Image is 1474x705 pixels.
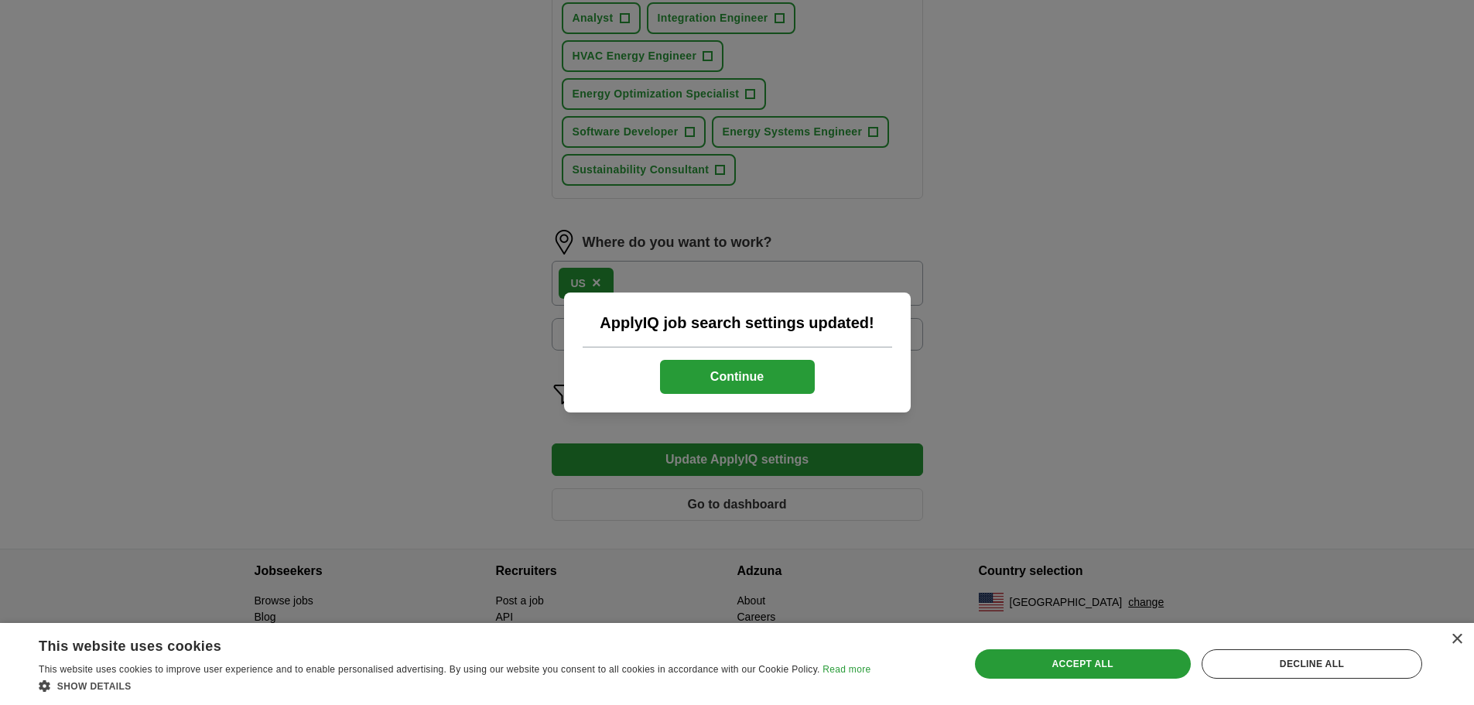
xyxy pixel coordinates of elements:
[583,311,892,334] h2: ApplyIQ job search settings updated!
[39,632,832,655] div: This website uses cookies
[1202,649,1422,679] div: Decline all
[660,360,815,394] button: Continue
[1451,634,1462,645] div: Close
[822,664,870,675] a: Read more, opens a new window
[57,681,132,692] span: Show details
[39,678,870,693] div: Show details
[39,664,820,675] span: This website uses cookies to improve user experience and to enable personalised advertising. By u...
[975,649,1191,679] div: Accept all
